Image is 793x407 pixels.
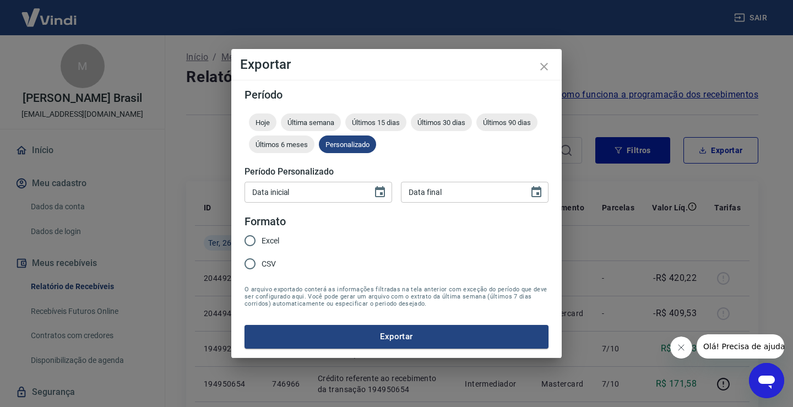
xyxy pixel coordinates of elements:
input: DD/MM/YYYY [401,182,521,202]
div: Personalizado [319,135,376,153]
input: DD/MM/YYYY [245,182,365,202]
h4: Exportar [240,58,553,71]
iframe: Botão para abrir a janela de mensagens [749,363,784,398]
div: Última semana [281,113,341,131]
h5: Período [245,89,548,100]
span: Olá! Precisa de ajuda? [7,8,93,17]
span: CSV [262,258,276,270]
span: Excel [262,235,279,247]
span: Personalizado [319,140,376,149]
span: O arquivo exportado conterá as informações filtradas na tela anterior com exceção do período que ... [245,286,548,307]
span: Hoje [249,118,276,127]
button: Exportar [245,325,548,348]
div: Hoje [249,113,276,131]
button: Choose date [369,181,391,203]
span: Últimos 6 meses [249,140,314,149]
legend: Formato [245,214,286,230]
button: Choose date [525,181,547,203]
div: Últimos 6 meses [249,135,314,153]
span: Últimos 30 dias [411,118,472,127]
h5: Período Personalizado [245,166,548,177]
div: Últimos 15 dias [345,113,406,131]
span: Última semana [281,118,341,127]
iframe: Fechar mensagem [670,337,692,359]
span: Últimos 15 dias [345,118,406,127]
div: Últimos 90 dias [476,113,537,131]
iframe: Mensagem da empresa [697,334,784,359]
span: Últimos 90 dias [476,118,537,127]
div: Últimos 30 dias [411,113,472,131]
button: close [531,53,557,80]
